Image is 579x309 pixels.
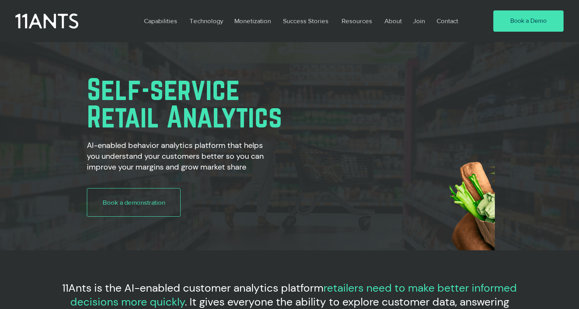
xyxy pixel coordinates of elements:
p: About [381,12,406,30]
a: Capabilities [138,12,184,30]
a: Contact [431,12,465,30]
p: Join [409,12,429,30]
p: Resources [338,12,376,30]
p: Technology [186,12,227,30]
a: Technology [184,12,229,30]
p: Success Stories [279,12,332,30]
span: Retail Analytics [87,100,282,133]
span: 11Ants is the AI-enabled customer analytics platform [62,281,323,295]
a: Join [407,12,431,30]
a: Resources [336,12,379,30]
span: Book a demonstration [103,198,165,207]
p: Contact [433,12,462,30]
span: retailers need to make better informed decisions more quickly [70,281,517,309]
a: Success Stories [277,12,336,30]
h2: AI-enabled behavior analytics platform that helps you understand your customers better so you can... [87,140,266,172]
span: Book a Demo [510,17,547,25]
a: About [379,12,407,30]
a: Book a Demo [493,10,564,32]
span: Self-service [87,73,240,105]
nav: Site [138,12,471,30]
a: Book a demonstration [87,188,181,217]
a: Monetization [229,12,277,30]
p: Capabilities [140,12,181,30]
p: Monetization [230,12,275,30]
